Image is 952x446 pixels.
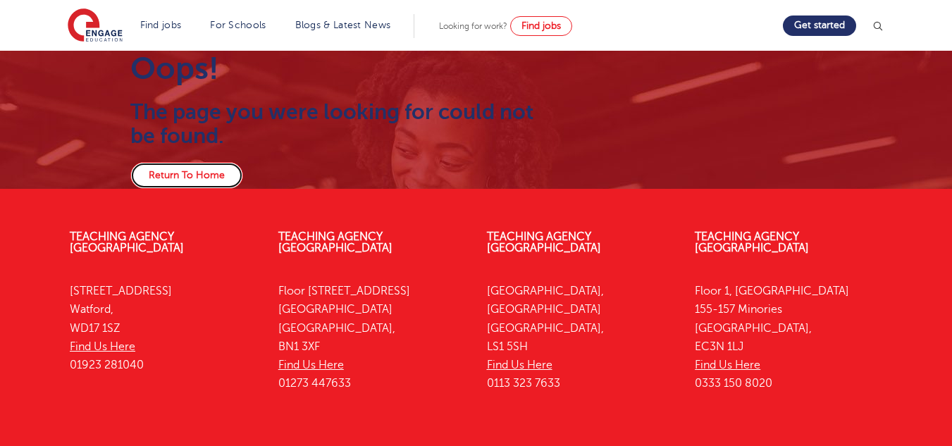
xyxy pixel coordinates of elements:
[510,16,572,36] a: Find jobs
[487,230,601,254] a: Teaching Agency [GEOGRAPHIC_DATA]
[130,100,537,148] h2: The page you were looking for could not be found.
[130,162,243,189] a: Return To Home
[70,282,257,374] p: [STREET_ADDRESS] Watford, WD17 1SZ 01923 281040
[439,21,507,31] span: Looking for work?
[695,282,882,393] p: Floor 1, [GEOGRAPHIC_DATA] 155-157 Minories [GEOGRAPHIC_DATA], EC3N 1LJ 0333 150 8020
[130,51,537,86] h1: Oops!
[521,20,561,31] span: Find jobs
[68,8,123,44] img: Engage Education
[295,20,391,30] a: Blogs & Latest News
[70,230,184,254] a: Teaching Agency [GEOGRAPHIC_DATA]
[278,282,466,393] p: Floor [STREET_ADDRESS] [GEOGRAPHIC_DATA] [GEOGRAPHIC_DATA], BN1 3XF 01273 447633
[487,282,674,393] p: [GEOGRAPHIC_DATA], [GEOGRAPHIC_DATA] [GEOGRAPHIC_DATA], LS1 5SH 0113 323 7633
[695,359,760,371] a: Find Us Here
[278,359,344,371] a: Find Us Here
[695,230,809,254] a: Teaching Agency [GEOGRAPHIC_DATA]
[140,20,182,30] a: Find jobs
[487,359,552,371] a: Find Us Here
[210,20,266,30] a: For Schools
[70,340,135,353] a: Find Us Here
[278,230,392,254] a: Teaching Agency [GEOGRAPHIC_DATA]
[783,16,856,36] a: Get started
